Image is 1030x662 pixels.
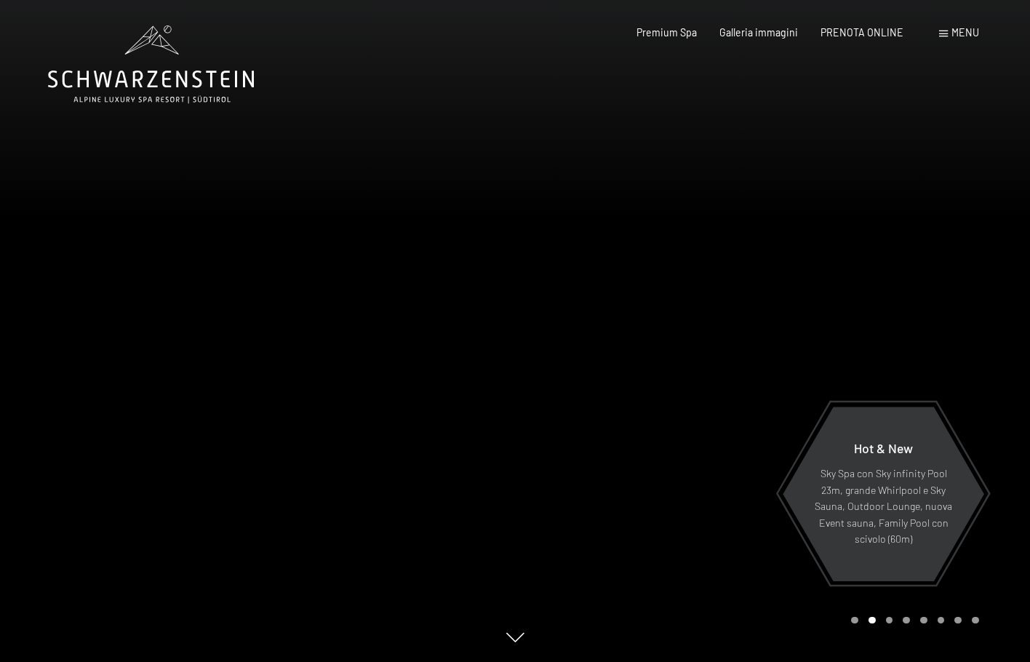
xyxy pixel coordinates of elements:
[846,617,978,624] div: Carousel Pagination
[851,617,858,624] div: Carousel Page 1
[636,26,697,39] a: Premium Spa
[854,440,913,456] span: Hot & New
[814,466,953,548] p: Sky Spa con Sky infinity Pool 23m, grande Whirlpool e Sky Sauna, Outdoor Lounge, nuova Event saun...
[782,406,985,582] a: Hot & New Sky Spa con Sky infinity Pool 23m, grande Whirlpool e Sky Sauna, Outdoor Lounge, nuova ...
[954,617,962,624] div: Carousel Page 7
[951,26,979,39] span: Menu
[920,617,927,624] div: Carousel Page 5
[886,617,893,624] div: Carousel Page 3
[719,26,798,39] a: Galleria immagini
[821,26,903,39] a: PRENOTA ONLINE
[903,617,910,624] div: Carousel Page 4
[869,617,876,624] div: Carousel Page 2 (Current Slide)
[972,617,979,624] div: Carousel Page 8
[938,617,945,624] div: Carousel Page 6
